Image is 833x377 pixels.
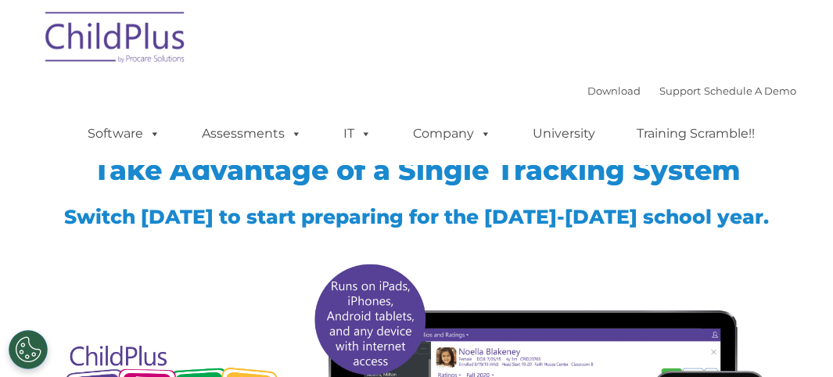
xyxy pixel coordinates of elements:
[64,205,769,228] span: Switch [DATE] to start preparing for the [DATE]-[DATE] school year.
[704,84,796,97] a: Schedule A Demo
[397,118,507,149] a: Company
[9,330,48,369] button: Cookies Settings
[328,118,387,149] a: IT
[659,84,701,97] a: Support
[72,118,176,149] a: Software
[587,84,641,97] a: Download
[517,118,611,149] a: University
[186,118,318,149] a: Assessments
[587,84,796,97] font: |
[621,118,770,149] a: Training Scramble!!
[93,153,741,187] span: Take Advantage of a Single Tracking System
[38,1,194,79] img: ChildPlus by Procare Solutions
